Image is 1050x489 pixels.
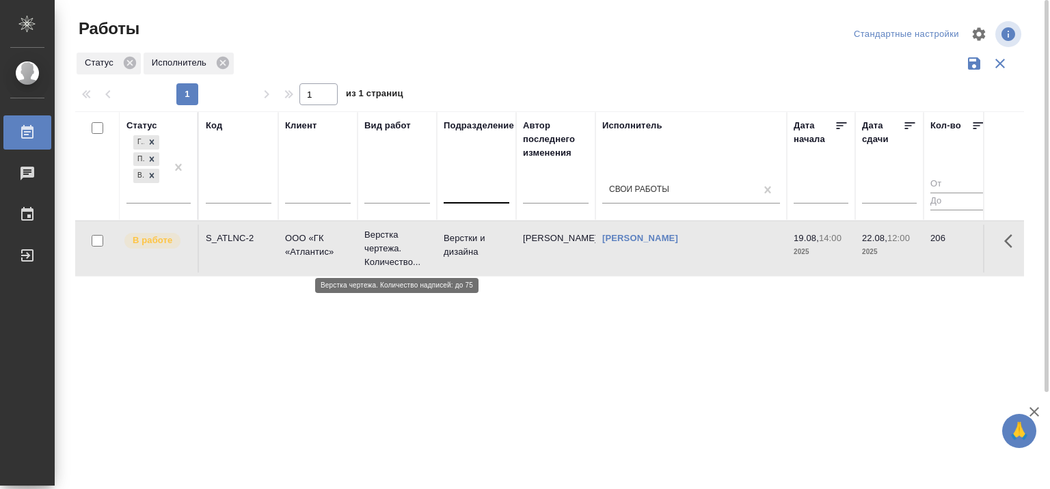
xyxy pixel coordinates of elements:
[930,193,985,210] input: До
[364,228,430,269] p: Верстка чертежа. Количество...
[794,245,848,259] p: 2025
[850,24,962,45] div: split button
[987,51,1013,76] button: Сбросить фильтры
[862,119,903,146] div: Дата сдачи
[995,21,1024,47] span: Посмотреть информацию
[523,119,589,160] div: Автор последнего изменения
[285,119,317,132] div: Клиент
[961,51,987,76] button: Сохранить фильтры
[133,135,144,150] div: Готов к работе
[77,53,141,74] div: Статус
[152,56,211,70] p: Исполнитель
[364,119,411,132] div: Вид работ
[85,56,118,70] p: Статус
[609,184,669,196] div: Свои работы
[206,232,271,245] div: S_ATLNC-2
[75,18,139,40] span: Работы
[346,85,403,105] span: из 1 страниц
[1008,417,1031,445] span: 🙏
[862,233,887,243] p: 22.08,
[132,134,161,151] div: Готов к работе, Подбор, В работе
[1002,414,1036,448] button: 🙏
[887,233,910,243] p: 12:00
[794,233,819,243] p: 19.08,
[516,225,595,273] td: [PERSON_NAME]
[602,233,678,243] a: [PERSON_NAME]
[444,119,514,132] div: Подразделение
[930,119,961,132] div: Кол-во
[962,18,995,51] span: Настроить таблицу
[285,232,351,259] p: ООО «ГК «Атлантис»
[144,53,234,74] div: Исполнитель
[924,225,992,273] td: 206
[819,233,842,243] p: 14:00
[794,119,835,146] div: Дата начала
[930,176,985,193] input: От
[132,151,161,168] div: Готов к работе, Подбор, В работе
[996,225,1029,257] button: Здесь прячутся важные кнопки
[123,232,191,250] div: Исполнитель выполняет работу
[437,225,516,273] td: Верстки и дизайна
[126,119,157,132] div: Статус
[133,169,144,183] div: В работе
[602,119,662,132] div: Исполнитель
[133,152,144,167] div: Подбор
[862,245,917,259] p: 2025
[206,119,222,132] div: Код
[132,167,161,184] div: Готов к работе, Подбор, В работе
[133,234,172,247] p: В работе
